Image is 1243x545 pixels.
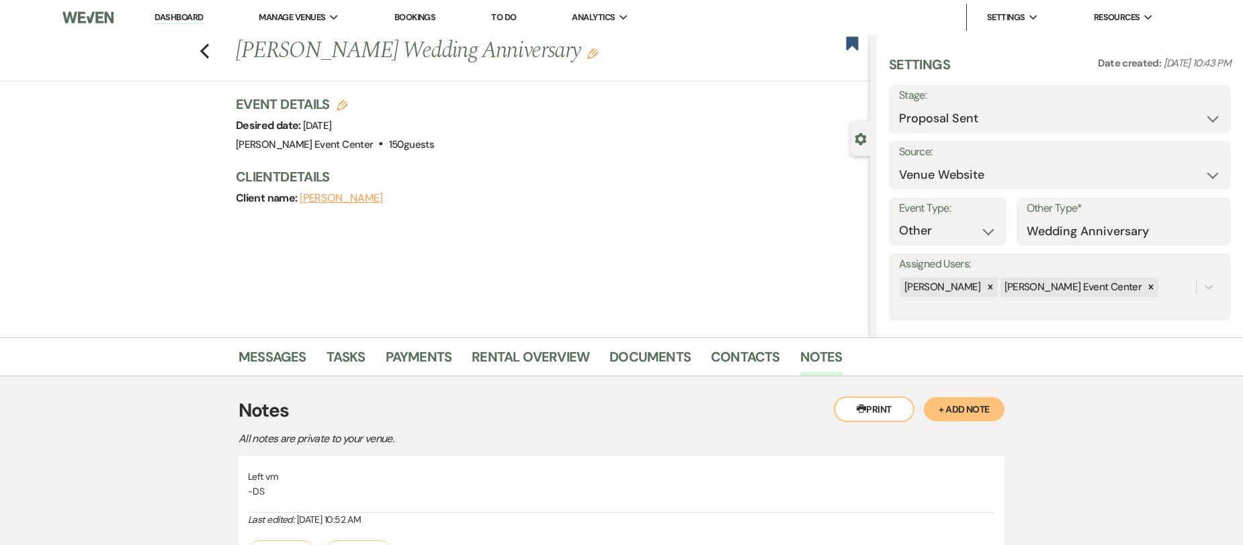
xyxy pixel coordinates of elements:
p: -DS [248,484,995,499]
label: Other Type* [1027,199,1221,218]
button: [PERSON_NAME] [300,193,383,204]
label: Event Type: [899,199,996,218]
a: Documents [609,346,691,376]
span: Manage Venues [259,11,325,24]
h3: Settings [889,55,950,85]
a: Tasks [327,346,366,376]
h3: Notes [239,396,1004,425]
a: Contacts [711,346,780,376]
img: Weven Logo [62,3,114,32]
div: [DATE] 10:52 AM [248,513,995,527]
span: Resources [1094,11,1140,24]
a: Bookings [394,11,436,23]
p: Left vm [248,469,995,484]
label: Stage: [899,86,1221,106]
button: Close lead details [855,132,867,144]
a: Dashboard [155,11,203,24]
a: Notes [800,346,843,376]
div: [PERSON_NAME] [900,278,983,297]
a: Payments [386,346,452,376]
span: [DATE] [303,119,331,132]
span: Analytics [572,11,615,24]
span: [DATE] 10:43 PM [1164,56,1231,70]
button: + Add Note [924,397,1004,421]
a: Messages [239,346,306,376]
label: Assigned Users: [899,255,1221,274]
span: Desired date: [236,118,303,132]
span: Client name: [236,191,300,205]
a: Rental Overview [472,346,589,376]
h1: [PERSON_NAME] Wedding Anniversary [236,35,738,67]
i: Last edited: [248,513,294,526]
div: [PERSON_NAME] Event Center [1000,278,1144,297]
span: Settings [987,11,1025,24]
button: Edit [587,47,598,59]
button: Print [834,396,914,422]
label: Source: [899,142,1221,162]
p: All notes are private to your venue. [239,430,709,448]
span: Date created: [1098,56,1164,70]
span: [PERSON_NAME] Event Center [236,138,373,151]
span: 150 guests [389,138,434,151]
a: To Do [491,11,516,23]
h3: Client Details [236,167,857,186]
h3: Event Details [236,95,434,114]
